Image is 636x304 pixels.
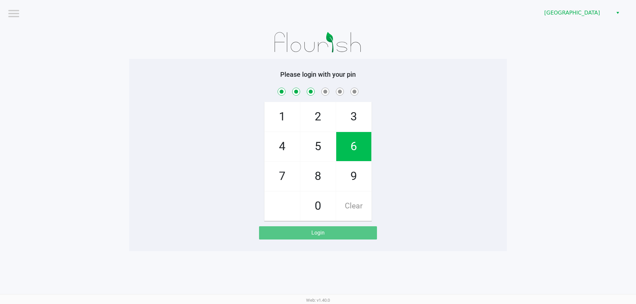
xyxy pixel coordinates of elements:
span: 3 [336,102,371,131]
span: Clear [336,192,371,221]
h5: Please login with your pin [134,70,502,78]
span: 8 [300,162,336,191]
span: 4 [265,132,300,161]
span: 2 [300,102,336,131]
button: Select [613,7,622,19]
span: 5 [300,132,336,161]
span: 1 [265,102,300,131]
span: 0 [300,192,336,221]
span: [GEOGRAPHIC_DATA] [544,9,609,17]
span: Web: v1.40.0 [306,298,330,303]
span: 7 [265,162,300,191]
span: 9 [336,162,371,191]
span: 6 [336,132,371,161]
